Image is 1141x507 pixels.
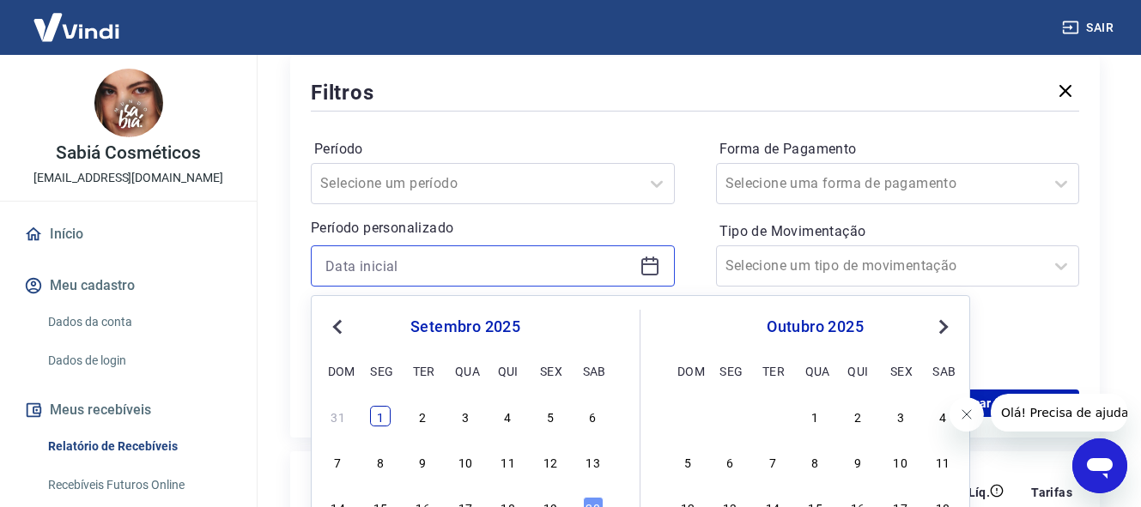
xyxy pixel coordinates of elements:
[583,360,604,381] div: sab
[327,317,348,337] button: Previous Month
[805,406,826,426] div: Choose quarta-feira, 1 de outubro de 2025
[583,451,604,472] div: Choose sábado, 13 de setembro de 2025
[583,406,604,426] div: Choose sábado, 6 de setembro de 2025
[21,391,236,429] button: Meus recebíveis
[498,451,519,472] div: Choose quinta-feira, 11 de setembro de 2025
[540,406,561,426] div: Choose sexta-feira, 5 de setembro de 2025
[325,317,605,337] div: setembro 2025
[1072,438,1127,493] iframe: Botão para abrir a janela de mensagens
[890,360,911,381] div: sex
[413,406,434,426] div: Choose terça-feira, 2 de setembro de 2025
[890,451,911,472] div: Choose sexta-feira, 10 de outubro de 2025
[328,360,349,381] div: dom
[498,406,519,426] div: Choose quinta-feira, 4 de setembro de 2025
[413,360,434,381] div: ter
[540,451,561,472] div: Choose sexta-feira, 12 de setembro de 2025
[498,360,519,381] div: qui
[762,406,783,426] div: Choose terça-feira, 30 de setembro de 2025
[1059,12,1120,44] button: Sair
[21,267,236,305] button: Meu cadastro
[719,221,1077,242] label: Tipo de Movimentação
[455,360,476,381] div: qua
[719,451,740,472] div: Choose segunda-feira, 6 de outubro de 2025
[762,360,783,381] div: ter
[932,406,953,426] div: Choose sábado, 4 de outubro de 2025
[950,397,984,432] iframe: Fechar mensagem
[932,360,953,381] div: sab
[41,305,236,340] a: Dados da conta
[890,406,911,426] div: Choose sexta-feira, 3 de outubro de 2025
[94,69,163,137] img: c3abaac7-3171-47f3-a8f5-2be6e1473c9c.jpeg
[370,451,391,472] div: Choose segunda-feira, 8 de setembro de 2025
[370,360,391,381] div: seg
[413,451,434,472] div: Choose terça-feira, 9 de setembro de 2025
[847,451,868,472] div: Choose quinta-feira, 9 de outubro de 2025
[311,218,675,238] p: Período personalizado
[805,360,826,381] div: qua
[901,389,1079,417] button: Aplicar filtros
[41,468,236,503] a: Recebíveis Futuros Online
[455,451,476,472] div: Choose quarta-feira, 10 de setembro de 2025
[1031,484,1072,501] p: Tarifas
[847,406,868,426] div: Choose quinta-feira, 2 de outubro de 2025
[540,360,561,381] div: sex
[991,394,1127,432] iframe: Mensagem da empresa
[719,360,740,381] div: seg
[805,451,826,472] div: Choose quarta-feira, 8 de outubro de 2025
[719,406,740,426] div: Choose segunda-feira, 29 de setembro de 2025
[41,343,236,378] a: Dados de login
[328,451,349,472] div: Choose domingo, 7 de setembro de 2025
[932,451,953,472] div: Choose sábado, 11 de outubro de 2025
[21,215,236,253] a: Início
[677,451,698,472] div: Choose domingo, 5 de outubro de 2025
[328,406,349,426] div: Choose domingo, 31 de agosto de 2025
[325,253,633,279] input: Data inicial
[677,406,698,426] div: Choose domingo, 28 de setembro de 2025
[311,79,374,106] h5: Filtros
[314,139,671,160] label: Período
[847,360,868,381] div: qui
[933,317,954,337] button: Next Month
[56,144,200,162] p: Sabiá Cosméticos
[41,429,236,464] a: Relatório de Recebíveis
[10,12,144,26] span: Olá! Precisa de ajuda?
[677,360,698,381] div: dom
[370,406,391,426] div: Choose segunda-feira, 1 de setembro de 2025
[21,1,132,53] img: Vindi
[762,451,783,472] div: Choose terça-feira, 7 de outubro de 2025
[719,139,1077,160] label: Forma de Pagamento
[455,406,476,426] div: Choose quarta-feira, 3 de setembro de 2025
[675,317,956,337] div: outubro 2025
[33,169,223,187] p: [EMAIL_ADDRESS][DOMAIN_NAME]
